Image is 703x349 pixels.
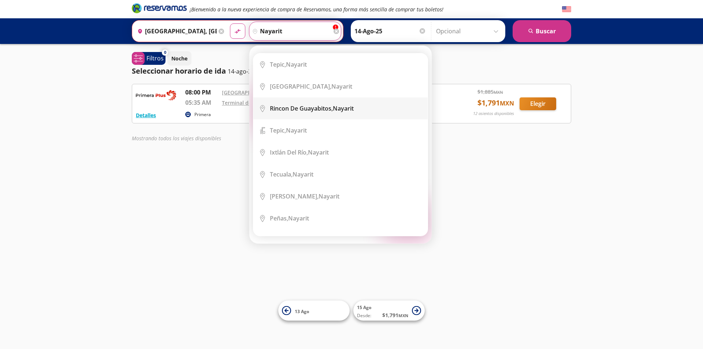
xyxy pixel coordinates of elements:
[185,88,218,97] p: 08:00 PM
[270,60,307,68] div: Nayarit
[270,126,286,134] b: Tepic,
[477,97,514,108] span: $ 1,791
[382,311,408,319] span: $ 1,791
[270,192,339,200] div: Nayarit
[436,22,502,40] input: Opcional
[513,20,571,42] button: Buscar
[132,52,165,65] button: 0Filtros
[136,111,156,119] button: Detalles
[500,99,514,107] small: MXN
[357,304,371,311] span: 15 Ago
[354,22,426,40] input: Elegir Fecha
[132,66,226,77] p: Seleccionar horario de ida
[146,54,164,63] p: Filtros
[185,98,218,107] p: 05:35 AM
[398,313,408,318] small: MXN
[270,214,288,222] b: Peñas,
[228,67,255,76] p: 14-ago-25
[494,89,503,95] small: MXN
[222,99,280,106] a: Terminal de Autobuses
[270,104,333,112] b: Rincon De Guayabitos,
[249,22,332,40] input: Buscar Destino
[171,55,187,62] p: Noche
[520,97,556,110] button: Elegir
[270,60,286,68] b: Tepic,
[295,308,309,314] span: 13 Ago
[270,214,309,222] div: Nayarit
[270,148,308,156] b: Ixtlán del Río,
[278,301,350,321] button: 13 Ago
[473,111,514,117] p: 12 asientos disponibles
[270,104,354,112] div: Nayarit
[562,5,571,14] button: English
[353,301,425,321] button: 15 AgoDesde:$1,791MXN
[190,6,443,13] em: ¡Bienvenido a la nueva experiencia de compra de Reservamos, una forma más sencilla de comprar tus...
[477,88,503,96] span: $ 1,885
[134,22,217,40] input: Buscar Origen
[167,51,191,66] button: Noche
[132,3,187,16] a: Brand Logo
[164,49,166,56] span: 0
[270,170,293,178] b: Tecuala,
[270,126,307,134] div: Nayarit
[270,82,331,90] b: [GEOGRAPHIC_DATA],
[222,89,274,96] a: [GEOGRAPHIC_DATA]
[132,135,221,142] em: Mostrando todos los viajes disponibles
[270,82,352,90] div: Nayarit
[270,192,319,200] b: [PERSON_NAME],
[270,148,329,156] div: Nayarit
[194,111,211,118] p: Primera
[136,88,176,103] img: RESERVAMOS
[357,312,371,319] span: Desde:
[132,3,187,14] i: Brand Logo
[270,170,313,178] div: Nayarit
